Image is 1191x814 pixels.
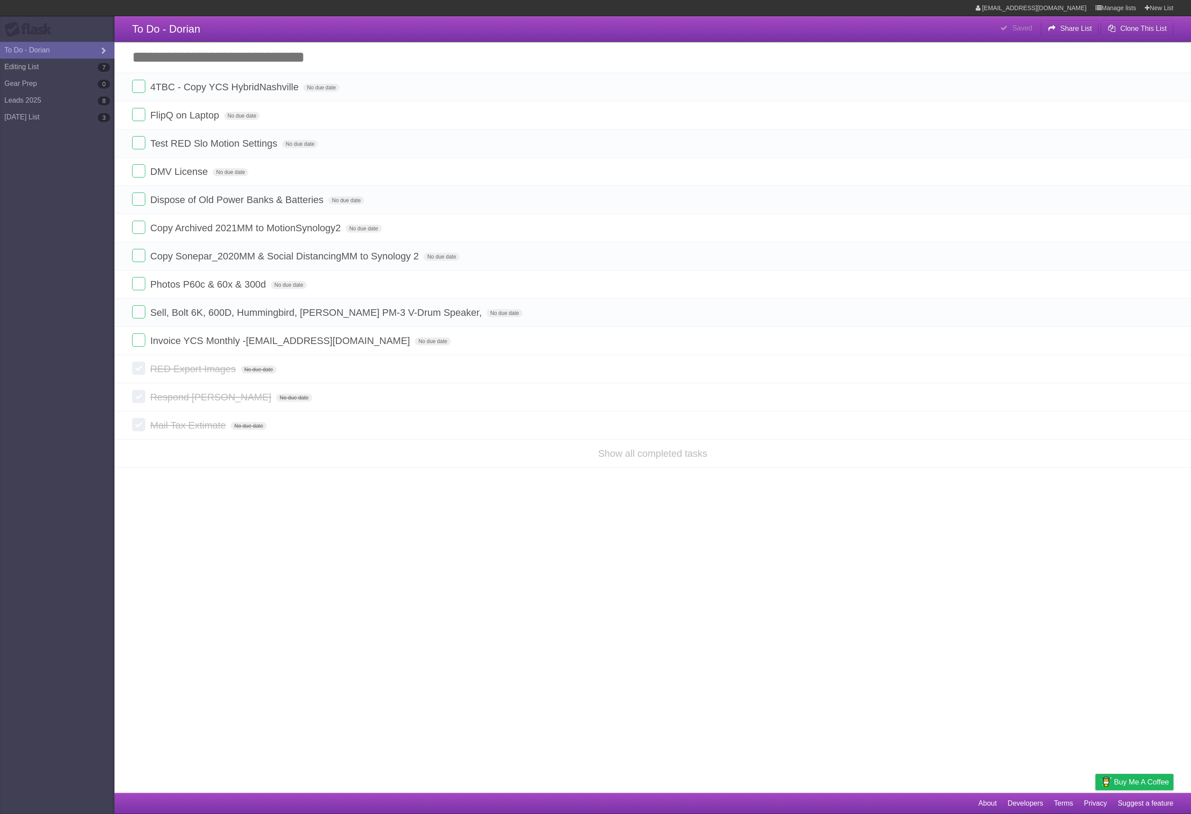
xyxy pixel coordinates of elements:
[132,362,145,375] label: Done
[1060,25,1092,32] b: Share List
[132,333,145,347] label: Done
[150,110,221,121] span: FlipQ on Laptop
[132,418,145,431] label: Done
[346,225,381,233] span: No due date
[150,307,484,318] span: Sell, Bolt 6K, 600D, Hummingbird, [PERSON_NAME] PM-3 V-Drum Speaker,
[150,420,228,431] span: Mail Tax Extimate
[132,108,145,121] label: Done
[150,194,326,205] span: Dispose of Old Power Banks & Batteries
[1007,795,1043,812] a: Developers
[276,394,312,402] span: No due date
[150,251,421,262] span: Copy Sonepar_2020MM & Social DistancingMM to Synology 2
[132,136,145,149] label: Done
[132,277,145,290] label: Done
[150,138,280,149] span: Test RED Slo Motion Settings
[1120,25,1167,32] b: Clone This List
[98,96,110,105] b: 8
[1012,24,1032,32] b: Saved
[1041,21,1099,37] button: Share List
[132,192,145,206] label: Done
[328,196,364,204] span: No due date
[150,363,238,374] span: RED Export Images
[132,23,200,35] span: To Do - Dorian
[98,80,110,89] b: 0
[598,448,707,459] a: Show all completed tasks
[303,84,339,92] span: No due date
[150,166,210,177] span: DMV License
[1100,774,1112,789] img: Buy me a coffee
[424,253,459,261] span: No due date
[150,81,301,92] span: 4TBC - Copy YCS HybridNashville
[1118,795,1173,812] a: Suggest a feature
[150,335,412,346] span: Invoice YCS Monthly - [EMAIL_ADDRESS][DOMAIN_NAME]
[132,390,145,403] label: Done
[98,113,110,122] b: 3
[1084,795,1107,812] a: Privacy
[132,164,145,178] label: Done
[487,309,522,317] span: No due date
[132,305,145,318] label: Done
[241,366,277,374] span: No due date
[271,281,306,289] span: No due date
[150,279,268,290] span: Photos P60c & 60x & 300d
[1101,21,1173,37] button: Clone This List
[150,222,343,233] span: Copy Archived 2021MM to MotionSynology2
[978,795,997,812] a: About
[224,112,260,120] span: No due date
[415,337,450,345] span: No due date
[1114,774,1169,790] span: Buy me a coffee
[282,140,318,148] span: No due date
[132,80,145,93] label: Done
[213,168,248,176] span: No due date
[132,221,145,234] label: Done
[1054,795,1073,812] a: Terms
[98,63,110,72] b: 7
[150,392,273,403] span: Respond [PERSON_NAME]
[4,22,57,37] div: Flask
[231,422,266,430] span: No due date
[132,249,145,262] label: Done
[1095,774,1173,790] a: Buy me a coffee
